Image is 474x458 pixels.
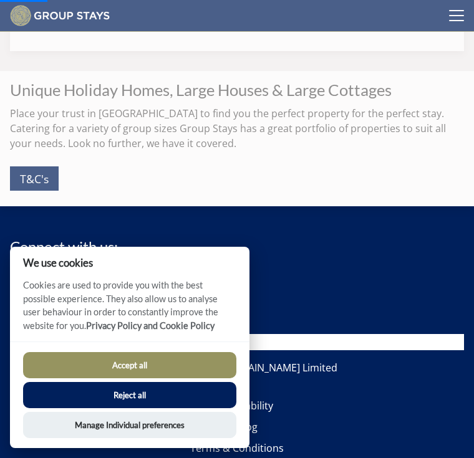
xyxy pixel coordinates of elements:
[10,81,464,98] h2: Unique Holiday Homes, Large Houses & Large Cottages
[10,106,464,151] p: Place your trust in [GEOGRAPHIC_DATA] to find you the perfect property for the perfect stay. Cate...
[10,5,110,26] img: Group Stays
[10,279,249,341] p: Cookies are used to provide you with the best possible experience. They also allow us to analyse ...
[10,166,59,191] a: T&C's
[10,257,249,269] h2: We use cookies
[10,239,464,255] h3: Connect with us:
[23,382,236,408] button: Reject all
[23,412,236,438] button: Manage Individual preferences
[86,320,215,331] a: Privacy Policy and Cookie Policy
[23,352,236,378] button: Accept all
